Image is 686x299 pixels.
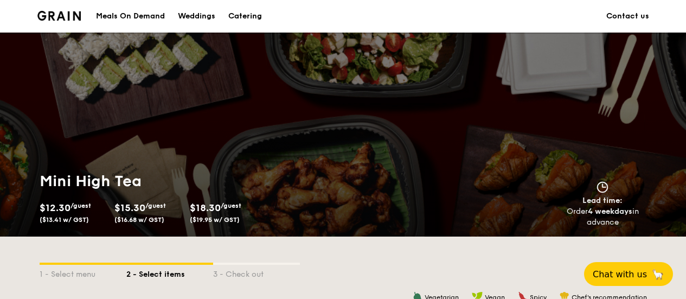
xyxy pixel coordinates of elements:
span: /guest [70,202,91,209]
img: Grain [37,11,81,21]
strong: 4 weekdays [588,207,632,216]
div: Order in advance [554,206,651,228]
button: Chat with us🦙 [584,262,673,286]
span: Lead time: [582,196,623,205]
span: /guest [145,202,166,209]
span: $18.30 [190,202,221,214]
h1: Mini High Tea [40,171,339,191]
div: 1 - Select menu [40,265,126,280]
a: Logotype [37,11,81,21]
span: /guest [221,202,241,209]
div: 3 - Check out [213,265,300,280]
span: ($19.95 w/ GST) [190,216,240,224]
span: Chat with us [593,269,647,279]
span: ($16.68 w/ GST) [114,216,164,224]
span: $12.30 [40,202,70,214]
span: ($13.41 w/ GST) [40,216,89,224]
img: icon-clock.2db775ea.svg [594,181,611,193]
div: 2 - Select items [126,265,213,280]
span: 🦙 [651,268,664,281]
span: $15.30 [114,202,145,214]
